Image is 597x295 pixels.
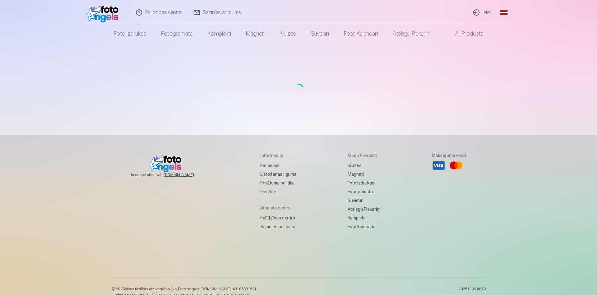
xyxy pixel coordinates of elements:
[238,25,272,42] a: Magnēti
[348,152,380,159] h5: Mūsu produkti
[348,187,380,196] a: Fotogrāmata
[200,25,238,42] a: Komplekti
[348,170,380,179] a: Magnēti
[348,214,380,222] a: Komplekti
[272,25,303,42] a: Krūzes
[438,25,491,42] a: All products
[348,179,380,187] a: Foto izdrukas
[260,214,296,222] a: Palīdzības centrs
[112,287,257,292] p: © 2025 Visas tiesības aizsargātas. ,
[164,172,209,177] a: [DOMAIN_NAME]
[260,187,296,196] a: Piegāde
[432,159,445,172] li: Visa
[385,25,438,42] a: Atslēgu piekariņi
[348,205,380,214] a: Atslēgu piekariņi
[260,152,296,159] h5: Informācija
[260,161,296,170] a: Par mums
[106,25,154,42] a: Foto izdrukas
[260,205,296,211] h5: Atbalsta centrs
[336,25,385,42] a: Foto kalendāri
[432,152,466,159] h5: Maksājuma veidi
[449,159,463,172] li: Mastercard
[348,222,380,231] a: Foto kalendāri
[348,161,380,170] a: Krūzes
[260,222,296,231] a: Sazinies ar mums
[86,2,122,22] img: /fa1
[348,196,380,205] a: Suvenīri
[171,287,257,291] span: SIA Foto Angels, [DOMAIN_NAME]. 40103901591
[260,179,296,187] a: Privātuma politika
[154,25,200,42] a: Fotogrāmata
[303,25,336,42] a: Suvenīri
[131,172,209,177] span: In cooperation with
[260,170,296,179] a: Lietošanas līgums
